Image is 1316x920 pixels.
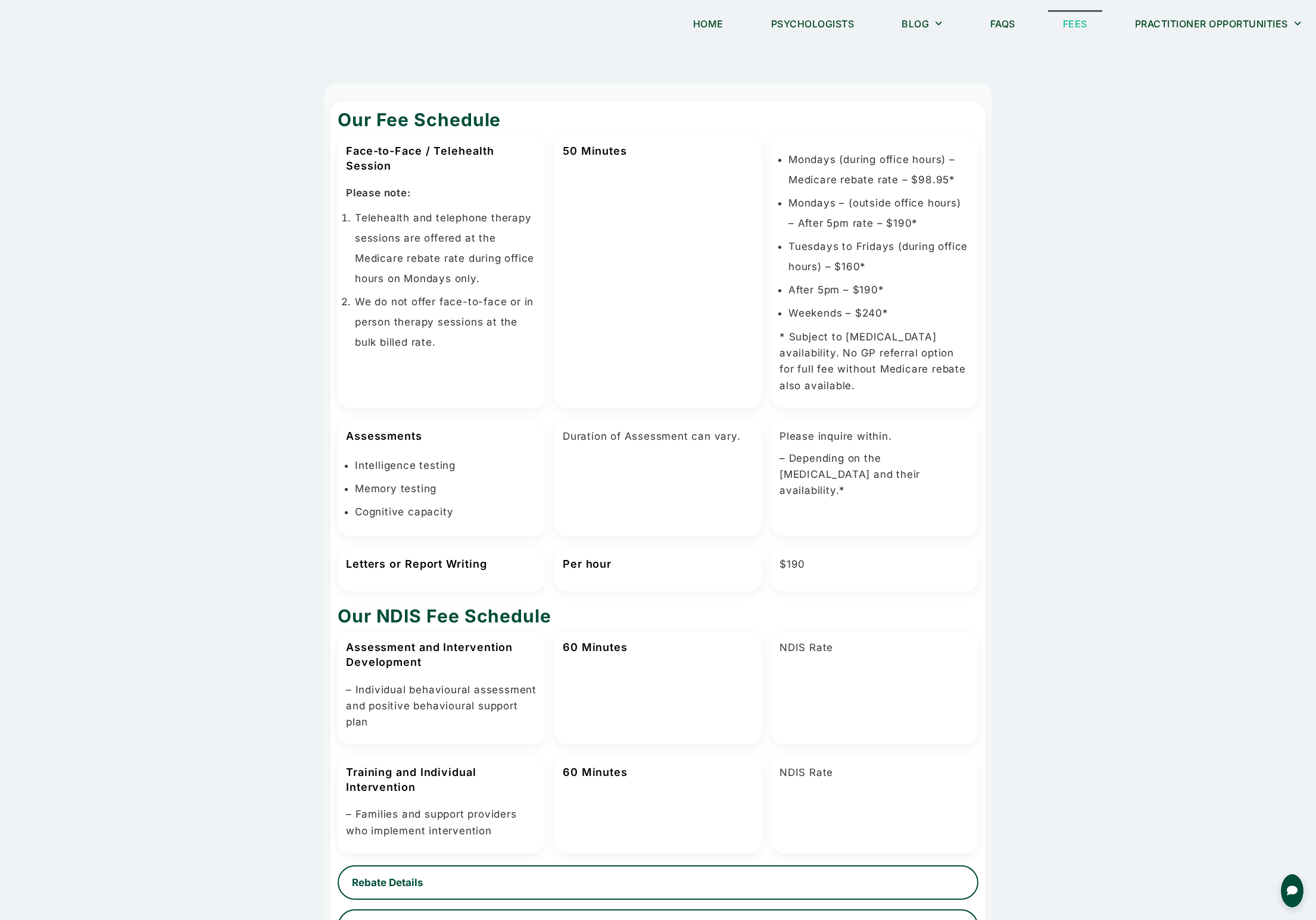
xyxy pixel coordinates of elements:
li: We do not offer face-to-face or in person therapy sessions at the bulk billed rate. [355,292,537,352]
p: – Families and support providers who implement intervention [346,806,537,838]
li: Cognitive capacity [355,502,537,522]
h2: Our NDIS Fee Schedule [338,603,978,628]
p: Please inquire within. [779,428,970,445]
p: * Subject to [MEDICAL_DATA] availability. No GP referral option for full fee without Medicare reb... [779,329,970,394]
li: Weekends – $240* [788,303,970,323]
h3: Training and Individual Intervention [346,765,537,794]
h3: 50 Minutes [563,143,753,158]
li: Mondays (during office hours) – Medicare rebate rate – $98.95* [788,149,970,190]
li: Tuesdays to Fridays (during office hours) – $160* [788,236,970,277]
p: $190 [779,556,970,572]
a: Blog [887,10,958,37]
li: Telehealth and telephone therapy sessions are offered at the Medicare rebate rate during office h... [355,208,537,289]
p: NDIS Rate [779,765,970,781]
button: Open chat for queries [1280,874,1304,908]
strong: 60 Minutes [563,641,628,653]
h2: Our Fee Schedule [338,107,978,132]
p: – Depending on the [MEDICAL_DATA] and their availability.* [779,450,970,499]
p: – Individual behavioural assessment and positive behavioural support plan [346,682,537,731]
p: NDIS Rate [779,640,970,656]
h3: Assessment and Intervention Development [346,640,537,669]
h3: Face-to-Face / Telehealth Session [346,143,537,173]
p: Duration of Assessment can vary. [563,428,753,445]
a: FAQs [975,10,1030,37]
li: After 5pm – $190* [788,280,970,300]
strong: 60 Minutes [563,766,628,778]
strong: Please note: [346,187,411,199]
h3: Letters or Report Writing [346,556,537,571]
li: Memory testing [355,478,537,499]
li: Mondays – (outside office hours) – After 5pm rate – $190* [788,193,970,233]
a: Fees [1048,10,1102,37]
button: Rebate Details [338,865,978,900]
a: Psychologists [756,10,869,37]
strong: Per hour [563,558,612,570]
a: Home [678,10,738,37]
h3: Assessments [346,428,537,443]
li: Intelligence testing [355,455,537,475]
